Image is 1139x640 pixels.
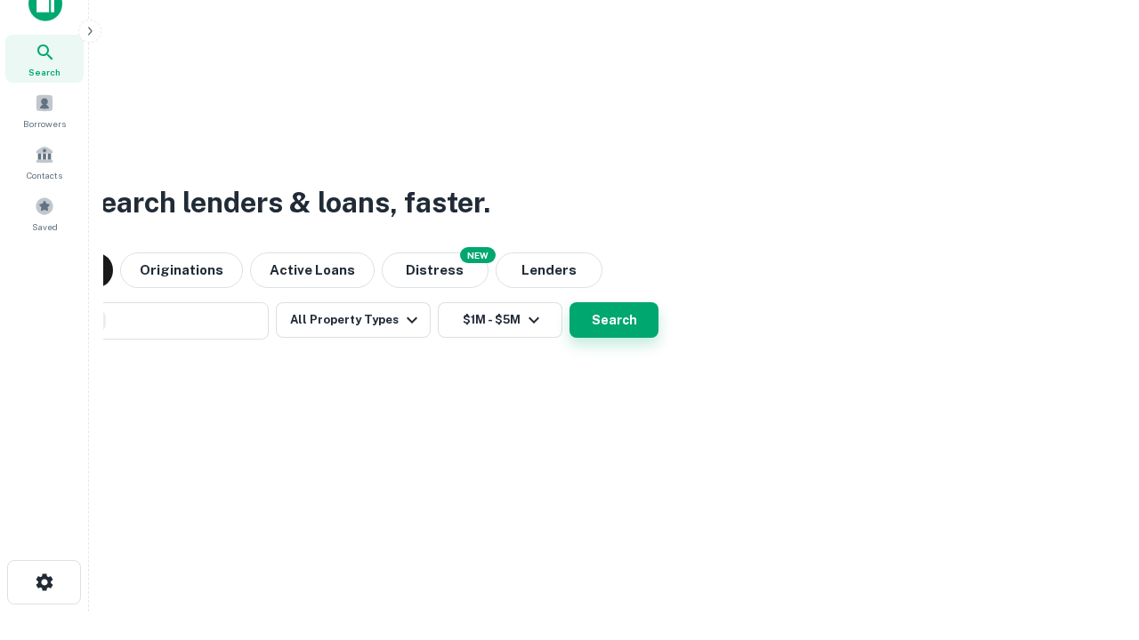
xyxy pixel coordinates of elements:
button: Search [569,302,658,338]
button: Active Loans [250,252,375,288]
span: Search [28,65,61,79]
span: Borrowers [23,116,66,131]
a: Saved [5,189,84,237]
a: Borrowers [5,86,84,134]
button: Lenders [496,252,602,288]
button: $1M - $5M [438,302,562,338]
button: Originations [120,252,243,288]
span: Saved [32,220,58,234]
a: Contacts [5,138,84,186]
iframe: Chat Widget [1050,498,1139,583]
h3: Search lenders & loans, faster. [81,181,490,224]
span: Contacts [27,168,62,182]
button: All Property Types [276,302,431,338]
button: Search distressed loans with lien and other non-mortgage details. [382,252,489,288]
div: NEW [460,247,496,263]
a: Search [5,35,84,83]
